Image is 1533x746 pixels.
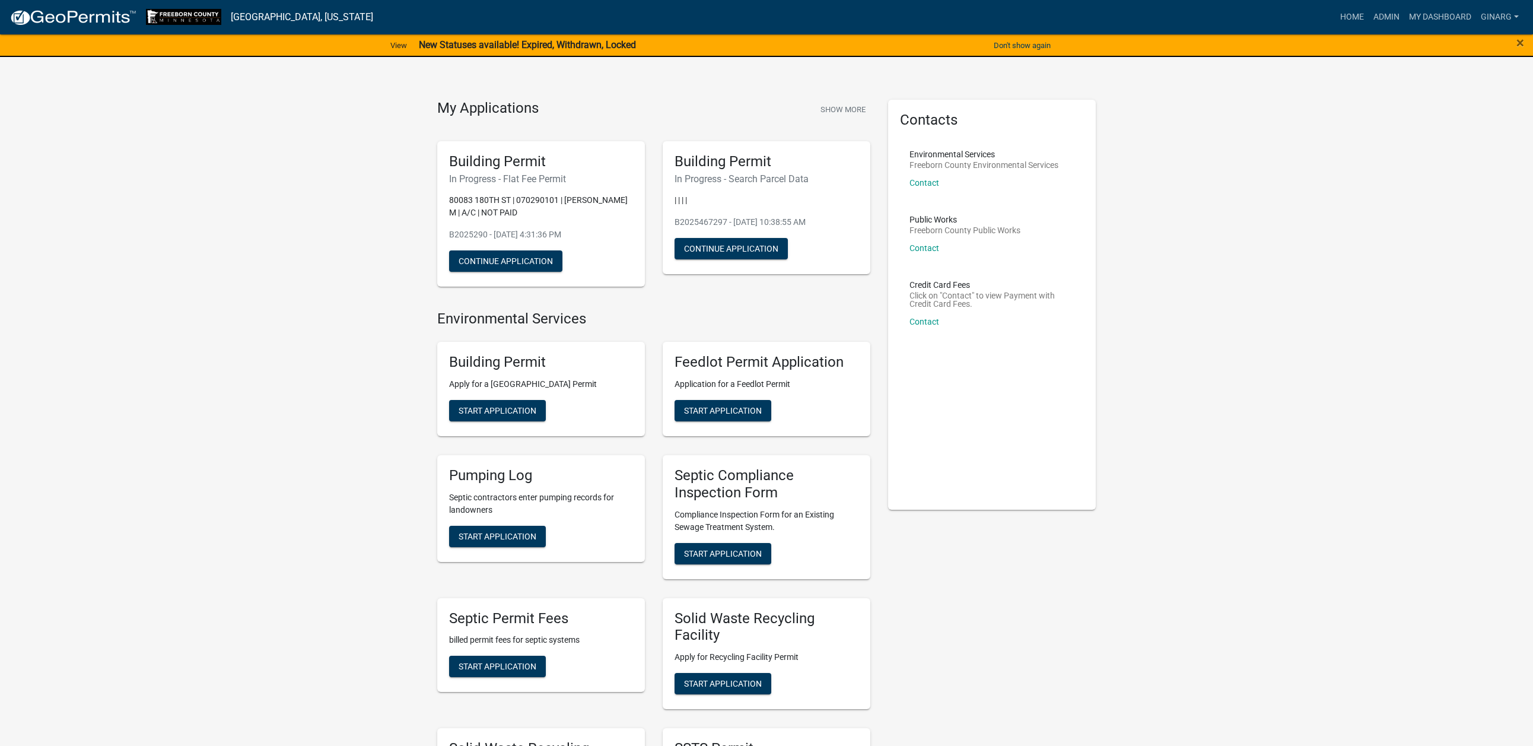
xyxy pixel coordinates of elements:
h4: Environmental Services [437,310,870,328]
p: Apply for a [GEOGRAPHIC_DATA] Permit [449,378,633,391]
h4: My Applications [437,100,539,118]
a: [GEOGRAPHIC_DATA], [US_STATE] [231,7,373,27]
p: 80083 180TH ST | 070290101 | [PERSON_NAME] M | A/C | NOT PAID [449,194,633,219]
h5: Feedlot Permit Application [675,354,858,371]
a: Contact [909,317,939,326]
button: Continue Application [449,250,562,272]
p: Public Works [909,215,1020,224]
button: Continue Application [675,238,788,259]
h5: Building Permit [675,153,858,170]
a: Contact [909,243,939,253]
h5: Septic Permit Fees [449,610,633,627]
a: Home [1335,6,1369,28]
button: Show More [816,100,870,119]
a: ginarg [1476,6,1524,28]
h5: Building Permit [449,153,633,170]
p: Freeborn County Environmental Services [909,161,1058,169]
p: billed permit fees for septic systems [449,634,633,646]
a: Contact [909,178,939,188]
button: Start Application [675,400,771,421]
span: × [1516,34,1524,51]
p: Click on "Contact" to view Payment with Credit Card Fees. [909,291,1074,308]
button: Start Application [449,400,546,421]
p: | | | | [675,194,858,207]
img: Freeborn County, Minnesota [146,9,221,25]
span: Start Application [459,406,536,415]
button: Start Application [675,543,771,564]
span: Start Application [459,531,536,541]
h5: Contacts [900,112,1084,129]
p: Application for a Feedlot Permit [675,378,858,391]
span: Start Application [684,406,762,415]
strong: New Statuses available! Expired, Withdrawn, Locked [419,39,636,50]
a: My Dashboard [1404,6,1476,28]
span: Start Application [684,548,762,558]
span: Start Application [459,662,536,671]
button: Start Application [449,526,546,547]
h5: Septic Compliance Inspection Form [675,467,858,501]
h5: Solid Waste Recycling Facility [675,610,858,645]
p: B2025467297 - [DATE] 10:38:55 AM [675,216,858,228]
button: Start Application [675,673,771,694]
p: Compliance Inspection Form for an Existing Sewage Treatment System. [675,509,858,534]
h6: In Progress - Flat Fee Permit [449,173,633,185]
button: Don't show again [989,36,1055,55]
a: View [386,36,412,55]
h5: Pumping Log [449,467,633,484]
p: Septic contractors enter pumping records for landowners [449,491,633,516]
p: B2025290 - [DATE] 4:31:36 PM [449,228,633,241]
p: Apply for Recycling Facility Permit [675,651,858,664]
a: Admin [1369,6,1404,28]
button: Close [1516,36,1524,50]
h6: In Progress - Search Parcel Data [675,173,858,185]
span: Start Application [684,679,762,688]
p: Credit Card Fees [909,281,1074,289]
h5: Building Permit [449,354,633,371]
p: Freeborn County Public Works [909,226,1020,234]
p: Environmental Services [909,150,1058,158]
button: Start Application [449,656,546,677]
